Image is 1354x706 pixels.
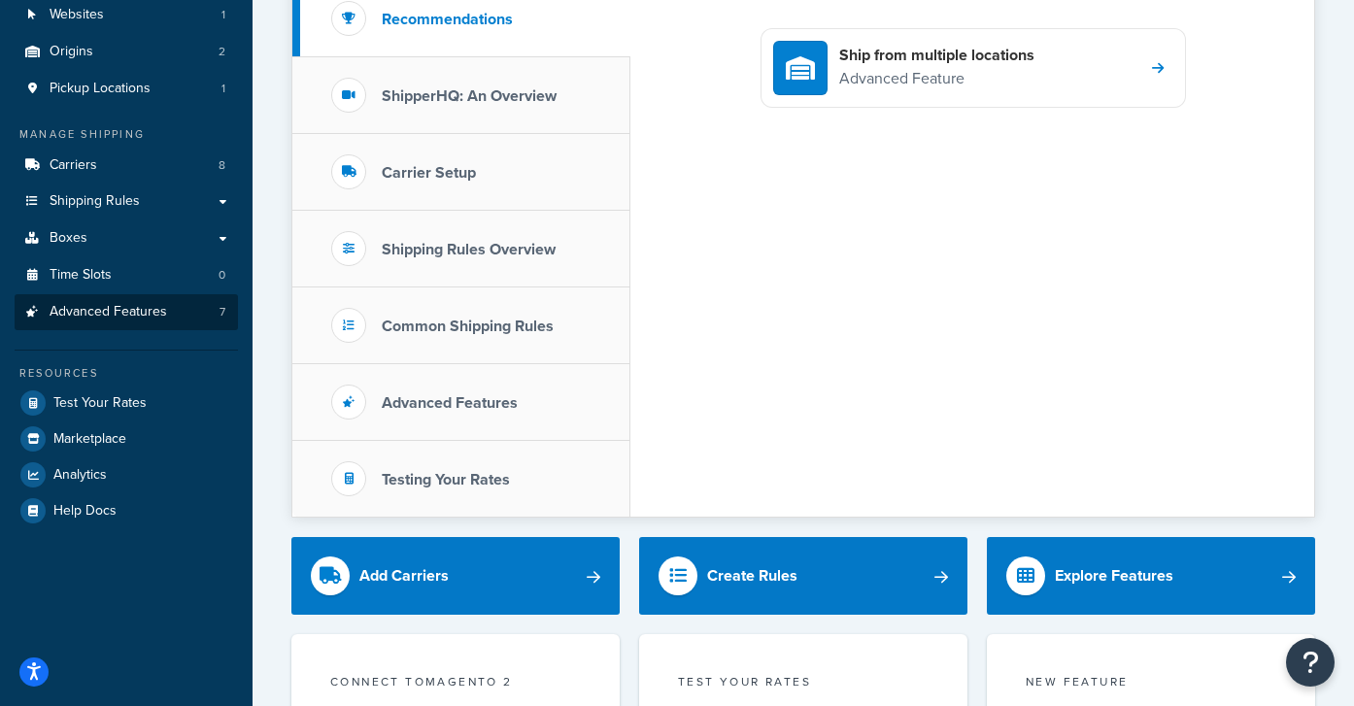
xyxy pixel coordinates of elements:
li: Advanced Features [15,294,238,330]
span: 0 [219,267,225,284]
a: Create Rules [639,537,967,615]
span: 8 [219,157,225,174]
h4: Ship from multiple locations [839,45,1034,66]
h3: Carrier Setup [382,164,476,182]
a: Advanced Features7 [15,294,238,330]
span: Time Slots [50,267,112,284]
span: Analytics [53,467,107,484]
span: 1 [221,81,225,97]
h3: Common Shipping Rules [382,318,554,335]
div: Create Rules [707,562,797,589]
div: Add Carriers [359,562,449,589]
a: Origins2 [15,34,238,70]
a: Test Your Rates [15,386,238,420]
a: Help Docs [15,493,238,528]
li: Origins [15,34,238,70]
a: Boxes [15,220,238,256]
a: Carriers8 [15,148,238,184]
div: Manage Shipping [15,126,238,143]
span: Shipping Rules [50,193,140,210]
a: Time Slots0 [15,257,238,293]
div: Resources [15,365,238,382]
div: Test your rates [678,673,929,695]
span: Boxes [50,230,87,247]
h3: Shipping Rules Overview [382,241,556,258]
h3: ShipperHQ: An Overview [382,87,557,105]
p: Advanced Feature [839,66,1034,91]
a: Explore Features [987,537,1315,615]
span: Test Your Rates [53,395,147,412]
span: 7 [220,304,225,320]
span: Websites [50,7,104,23]
span: 1 [221,7,225,23]
a: Pickup Locations1 [15,71,238,107]
span: Advanced Features [50,304,167,320]
span: Carriers [50,157,97,174]
span: Origins [50,44,93,60]
h3: Testing Your Rates [382,471,510,488]
a: Shipping Rules [15,184,238,219]
h3: Advanced Features [382,394,518,412]
a: Marketplace [15,421,238,456]
li: Pickup Locations [15,71,238,107]
div: New Feature [1026,673,1276,695]
span: Pickup Locations [50,81,151,97]
span: 2 [219,44,225,60]
a: Analytics [15,457,238,492]
li: Carriers [15,148,238,184]
a: Add Carriers [291,537,620,615]
button: Open Resource Center [1286,638,1335,687]
div: Explore Features [1055,562,1173,589]
span: Help Docs [53,503,117,520]
span: Marketplace [53,431,126,448]
div: Connect to Magento 2 [330,673,581,695]
li: Time Slots [15,257,238,293]
h3: Recommendations [382,11,513,28]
